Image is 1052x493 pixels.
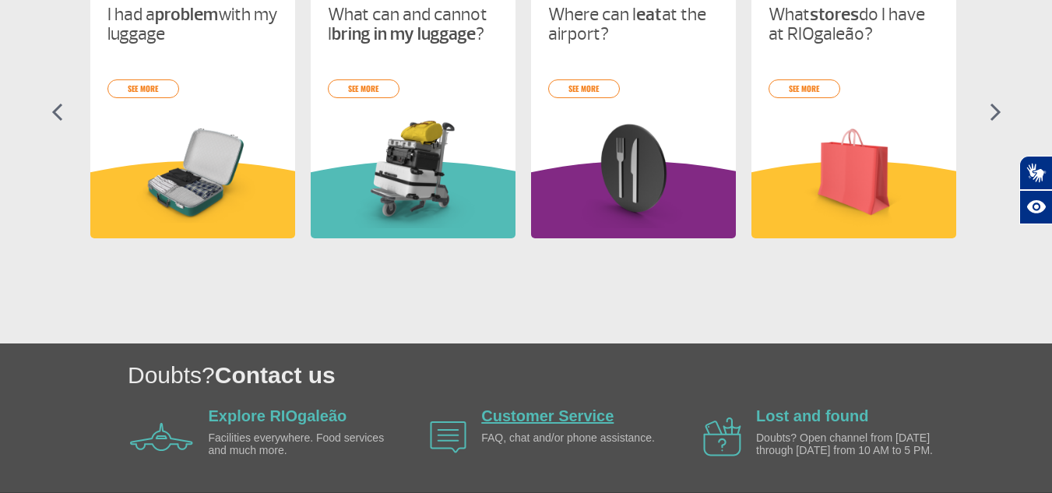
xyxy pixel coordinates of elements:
strong: stores [810,3,859,26]
strong: bring in my luggage [332,23,476,45]
a: Explore RIOgaleão [209,407,347,424]
a: see more [769,79,840,98]
p: Doubts? Open channel from [DATE] through [DATE] from 10 AM to 5 PM. [756,432,935,456]
p: FAQ, chat and/or phone assistance. [481,432,660,444]
strong: problem [155,3,218,26]
a: see more [328,79,399,98]
img: amareloInformacoesUteis.svg [90,161,295,238]
h1: Doubts? [128,359,1052,391]
img: card%20informa%C3%A7%C3%B5es%201.png [328,117,498,228]
img: airplane icon [430,421,466,453]
img: roxoInformacoesUteis.svg [531,161,736,238]
img: verdeInformacoesUteis.svg [311,161,515,238]
img: airplane icon [703,417,741,456]
button: Abrir recursos assistivos. [1019,190,1052,224]
img: seta-direita [990,103,1001,121]
a: Lost and found [756,407,868,424]
a: see more [107,79,179,98]
img: amareloInformacoesUteis.svg [751,161,956,238]
img: problema-bagagem.png [107,117,278,228]
button: Abrir tradutor de língua de sinais. [1019,156,1052,190]
p: I had a with my luggage [107,5,278,44]
p: What do I have at RIOgaleão? [769,5,939,44]
img: airplane icon [130,423,193,451]
span: Contact us [215,362,336,388]
strong: eat [636,3,662,26]
img: card%20informa%C3%A7%C3%B5es%206.png [769,117,939,228]
img: card%20informa%C3%A7%C3%B5es%208.png [548,117,719,228]
a: see more [548,79,620,98]
p: What can and cannot I ? [328,5,498,44]
div: Plugin de acessibilidade da Hand Talk. [1019,156,1052,224]
img: seta-esquerda [51,103,63,121]
p: Facilities everywhere. Food services and much more. [209,432,388,456]
a: Customer Service [481,407,614,424]
p: Where can I at the airport? [548,5,719,44]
